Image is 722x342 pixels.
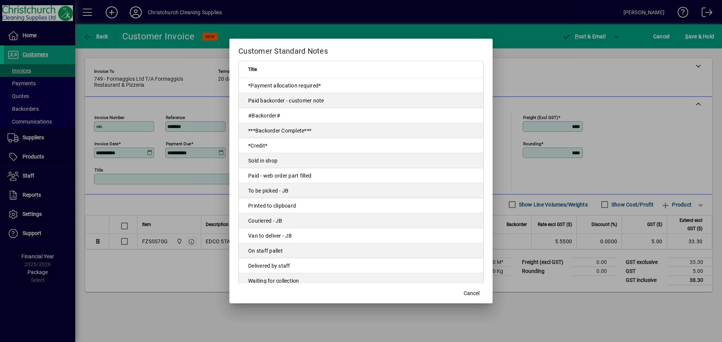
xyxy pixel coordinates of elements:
td: Waiting for collection [239,273,483,288]
td: Paid - web order part filled [239,168,483,183]
td: Couriered - JB [239,213,483,228]
span: Cancel [464,289,479,297]
td: *Payment allocation required* [239,78,483,93]
td: #Backorder# [239,108,483,123]
h2: Customer Standard Notes [229,39,493,60]
td: Paid backorder - customer note [239,93,483,108]
td: Sold in shop [239,153,483,168]
button: Cancel [460,287,484,300]
td: To be picked - JB [239,183,483,198]
td: Van to deliver - JB [239,228,483,243]
td: Printed to clipboard [239,198,483,213]
td: On staff pallet [239,243,483,258]
td: Delivered by staff [239,258,483,273]
span: Title [248,65,257,74]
